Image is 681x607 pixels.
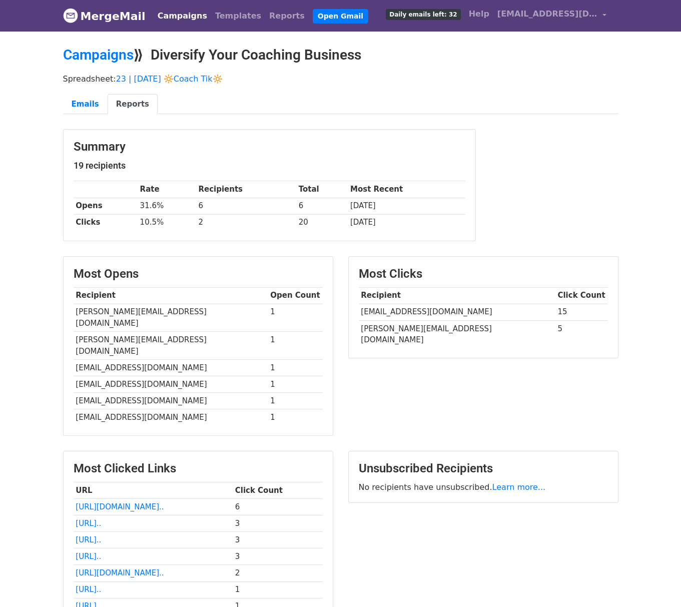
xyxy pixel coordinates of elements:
a: [EMAIL_ADDRESS][DOMAIN_NAME] [493,4,610,28]
td: [EMAIL_ADDRESS][DOMAIN_NAME] [359,304,555,320]
td: [DATE] [348,214,465,231]
td: 1 [268,304,323,332]
h3: Unsubscribed Recipients [359,461,608,476]
td: 1 [233,581,323,598]
td: [EMAIL_ADDRESS][DOMAIN_NAME] [74,359,268,376]
a: Reports [265,6,309,26]
td: [PERSON_NAME][EMAIL_ADDRESS][DOMAIN_NAME] [74,332,268,360]
a: [URL].. [76,535,101,544]
h3: Most Clicked Links [74,461,323,476]
th: Click Count [555,287,608,304]
a: Campaigns [154,6,211,26]
td: [EMAIL_ADDRESS][DOMAIN_NAME] [74,376,268,392]
a: Templates [211,6,265,26]
td: 1 [268,332,323,360]
td: [EMAIL_ADDRESS][DOMAIN_NAME] [74,393,268,409]
th: Opens [74,198,138,214]
td: 3 [233,532,323,548]
td: 2 [233,565,323,581]
td: 3 [233,548,323,565]
a: Emails [63,94,108,115]
a: MergeMail [63,6,146,27]
th: Rate [138,181,196,198]
a: [URL].. [76,552,101,561]
td: 1 [268,376,323,392]
th: Most Recent [348,181,465,198]
td: [EMAIL_ADDRESS][DOMAIN_NAME] [74,409,268,426]
span: Daily emails left: 32 [386,9,460,20]
iframe: Chat Widget [631,559,681,607]
a: [URL][DOMAIN_NAME].. [76,568,164,577]
th: Recipients [196,181,296,198]
th: Open Count [268,287,323,304]
td: [PERSON_NAME][EMAIL_ADDRESS][DOMAIN_NAME] [74,304,268,332]
td: 10.5% [138,214,196,231]
td: 6 [233,499,323,515]
a: Help [465,4,493,24]
td: 6 [196,198,296,214]
h2: ⟫ Diversify Your Coaching Business [63,47,618,64]
img: MergeMail logo [63,8,78,23]
a: Campaigns [63,47,134,63]
td: 3 [233,515,323,532]
p: No recipients have unsubscribed. [359,482,608,492]
td: 2 [196,214,296,231]
td: 1 [268,359,323,376]
td: 1 [268,393,323,409]
td: 31.6% [138,198,196,214]
a: [URL][DOMAIN_NAME].. [76,502,164,511]
td: 15 [555,304,608,320]
p: Spreadsheet: [63,74,618,84]
span: [EMAIL_ADDRESS][DOMAIN_NAME] [497,8,597,20]
a: Open Gmail [313,9,368,24]
td: 20 [296,214,348,231]
td: 6 [296,198,348,214]
a: [URL].. [76,519,101,528]
th: Total [296,181,348,198]
a: [URL].. [76,585,101,594]
a: Reports [108,94,158,115]
h3: Most Opens [74,267,323,281]
h3: Summary [74,140,465,154]
th: Click Count [233,482,323,499]
td: [DATE] [348,198,465,214]
td: 1 [268,409,323,426]
th: URL [74,482,233,499]
th: Clicks [74,214,138,231]
td: [PERSON_NAME][EMAIL_ADDRESS][DOMAIN_NAME] [359,320,555,348]
th: Recipient [359,287,555,304]
th: Recipient [74,287,268,304]
h5: 19 recipients [74,160,465,171]
td: 5 [555,320,608,348]
h3: Most Clicks [359,267,608,281]
a: Learn more... [492,482,546,492]
a: Daily emails left: 32 [382,4,464,24]
a: 23 | [DATE] 🔆Coach Tik🔆 [116,74,223,84]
